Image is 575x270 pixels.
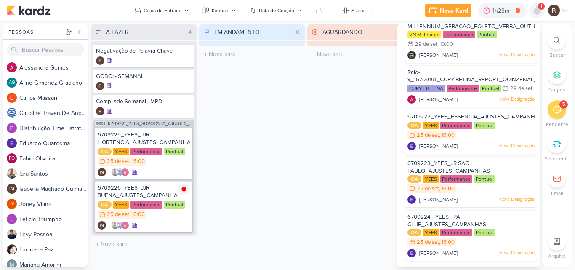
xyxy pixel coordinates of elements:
p: Nova Designação [499,96,535,103]
img: Mariana Amorim [7,259,17,270]
div: Performance [447,85,479,92]
img: Eduardo Quaresma [7,138,17,148]
span: 1 [540,3,542,10]
div: , 16:00 [129,159,145,164]
div: YEES [423,175,439,183]
p: AG [9,80,15,85]
div: 5 [562,101,565,108]
p: Nova Designação [499,196,535,203]
div: Criador(a): Rafael Dornelles [96,107,104,115]
div: Pontual [474,229,495,236]
div: A l e s s a n d r a G o m e s [19,63,88,72]
span: Raio-x_15709191_CURY|BETINA_REPORT_QUINZENAL_30.09 [407,69,552,83]
div: YEES [113,201,129,209]
p: FO [9,156,15,161]
img: Lucimara Paz [7,244,17,254]
img: Carlos Massari [7,93,17,103]
div: A l i n e G i m e n e z G r a c i a n o [19,78,88,87]
span: [PERSON_NAME] [419,96,458,103]
div: C a r l o s M a s s a r i [19,94,88,102]
div: 29 de set [415,42,437,47]
img: tracking [178,183,190,195]
div: Performance [130,148,162,155]
p: Pendente [546,120,568,128]
span: IM192 [95,121,106,126]
div: J o n e y V i a n a [19,200,88,209]
p: Nova Designação [499,143,535,150]
p: Grupos [548,86,565,94]
img: Alessandra Gomes [121,168,129,176]
div: D i s t r i b u i ç ã o T i m e E s t r a t é g i c o [19,124,88,133]
img: Eduardo Quaresma [407,142,416,150]
div: Performance [440,175,472,183]
button: Novo Kard [425,4,471,17]
img: Caroline Traven De Andrade [116,221,124,230]
div: Pontual [480,85,501,92]
div: QA [407,229,421,236]
div: C a r o l i n e T r a v e n D e A n d r a d e [19,109,88,118]
div: L e t i c i a T r i u m p h o [19,215,88,224]
div: Novo Kard [440,6,468,15]
img: Leticia Triumpho [7,214,17,224]
div: Pontual [164,148,185,155]
div: QA [98,201,112,209]
li: Ctrl + F [542,31,572,59]
div: , 16:00 [439,186,455,192]
div: YEES [423,229,439,236]
div: CURY | BETINA [407,85,445,92]
div: Performance [440,122,472,129]
div: 0 [293,28,303,37]
div: Compilado Semanal - MPD [96,98,192,105]
img: Nelito Junior [407,51,416,59]
div: I a r a S a n t o s [19,169,88,178]
img: Distribuição Time Estratégico [7,123,17,133]
div: Pontual [474,122,495,129]
div: Negativação de Palavra-Chave [96,47,192,55]
div: Criador(a): Rafael Dornelles [96,82,104,90]
div: 25 de set [417,186,439,192]
input: Buscar Pessoas [7,43,84,56]
span: [PERSON_NAME] [419,249,458,257]
img: Alessandra Gomes [121,221,129,230]
span: 6709223_YEES_JR SAO PAULO_AJUSTES_CAMPANHAS [407,160,490,174]
div: GODOI - SEMANAL [96,72,192,80]
img: Rafael Dornelles [548,5,560,16]
div: 25 de set [107,159,129,164]
div: Performance [130,201,162,209]
div: QA [407,175,421,183]
img: Caroline Traven De Andrade [116,168,124,176]
div: Pessoas [7,28,64,36]
p: Recorrente [544,155,570,163]
input: + Novo kard [309,48,411,60]
img: Alessandra Gomes [7,62,17,72]
div: Criador(a): Isabella Machado Guimarães [98,221,106,230]
p: Email [551,190,563,197]
span: [PERSON_NAME] [419,196,458,203]
input: + Novo kard [93,238,195,250]
div: Performance [440,229,472,236]
div: E d u a r d o Q u a r e s m a [19,139,88,148]
p: Nova Designação [499,250,535,257]
div: Colaboradores: Iara Santos, Caroline Traven De Andrade, Alessandra Gomes [109,168,129,176]
div: Fabio Oliveira [7,153,17,163]
div: 1h23m [492,6,512,15]
img: Eduardo Quaresma [407,195,416,204]
div: YEES [113,148,129,155]
div: Isabella Machado Guimarães [7,184,17,194]
div: Pontual [164,201,185,209]
div: 25 de set [417,133,439,138]
div: Criador(a): Rafael Dornelles [96,56,104,65]
div: Isabella Machado Guimarães [98,221,106,230]
span: [PERSON_NAME] [419,51,458,59]
div: Performance [443,31,475,38]
div: QA [407,122,421,129]
img: Caroline Traven De Andrade [7,108,17,118]
span: 6709224_ YEES_IPA CLUB_AJUSTES_CAMPANHAS [407,214,486,228]
img: Iara Santos [111,221,119,230]
span: 8709141_HINES_VN MILLENNIUM_GERAÇÃO_BOLETO_VERBA_OUTUBRO [407,16,546,30]
div: 6709225_YEES_JJR HORTENCIA_AJUSTES_CAMPANHA [98,131,190,146]
img: Eduardo Quaresma [407,249,416,257]
img: kardz.app [7,5,51,16]
img: Iara Santos [111,168,119,176]
div: 4 [185,28,195,37]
